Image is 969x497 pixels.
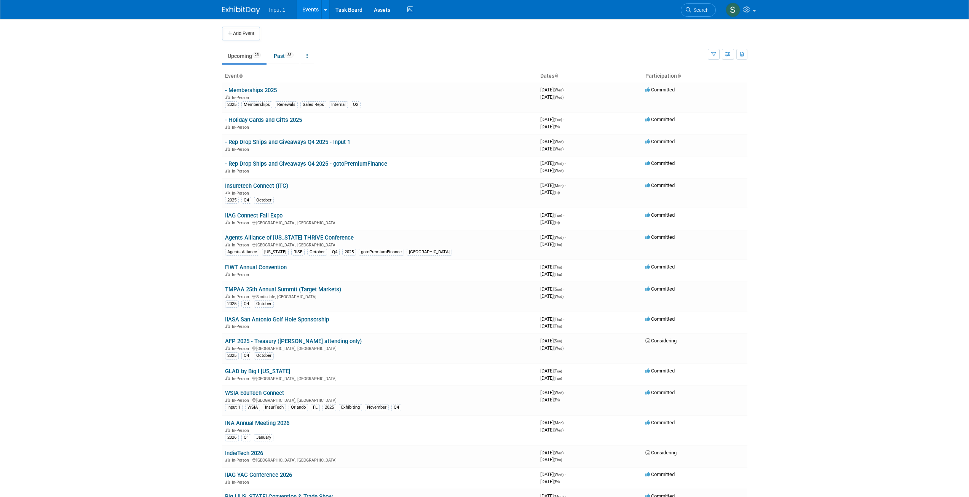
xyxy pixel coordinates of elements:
[540,271,562,277] span: [DATE]
[225,471,292,478] a: IIAG YAC Conference 2026
[645,338,677,344] span: Considering
[225,458,230,462] img: In-Person Event
[239,73,243,79] a: Sort by Event Name
[225,420,289,427] a: INA Annual Meeting 2026
[232,125,251,130] span: In-Person
[225,293,534,299] div: Scottsdale, [GEOGRAPHIC_DATA]
[540,293,564,299] span: [DATE]
[225,125,230,129] img: In-Person Event
[241,352,251,359] div: Q4
[645,390,675,395] span: Committed
[565,390,566,395] span: -
[540,264,564,270] span: [DATE]
[254,300,274,307] div: October
[268,49,299,63] a: Past88
[232,428,251,433] span: In-Person
[225,338,362,345] a: AFP 2025 - Treasury ([PERSON_NAME] attending only)
[554,95,564,99] span: (Wed)
[285,52,294,58] span: 88
[565,87,566,93] span: -
[540,168,564,173] span: [DATE]
[537,70,642,83] th: Dates
[225,286,341,293] a: TMPAA 25th Annual Summit (Target Markets)
[232,191,251,196] span: In-Person
[269,7,286,13] span: Input 1
[554,369,562,373] span: (Tue)
[254,352,274,359] div: October
[225,376,230,380] img: In-Person Event
[540,420,566,425] span: [DATE]
[554,317,562,321] span: (Thu)
[225,428,230,432] img: In-Person Event
[225,221,230,224] img: In-Person Event
[232,324,251,329] span: In-Person
[645,139,675,144] span: Committed
[330,249,340,256] div: Q4
[540,471,566,477] span: [DATE]
[540,124,560,129] span: [DATE]
[554,480,560,484] span: (Fri)
[540,234,566,240] span: [DATE]
[225,368,290,375] a: GLAD by Big I [US_STATE]
[225,241,534,248] div: [GEOGRAPHIC_DATA], [GEOGRAPHIC_DATA]
[563,117,564,122] span: -
[232,398,251,403] span: In-Person
[222,70,537,83] th: Event
[554,213,562,217] span: (Tue)
[232,95,251,100] span: In-Person
[540,345,564,351] span: [DATE]
[726,3,740,17] img: Susan Stout
[540,241,562,247] span: [DATE]
[565,160,566,166] span: -
[691,7,709,13] span: Search
[359,249,404,256] div: gotoPremiumFinance
[565,420,566,425] span: -
[540,316,564,322] span: [DATE]
[642,70,747,83] th: Participation
[554,190,560,195] span: (Fri)
[225,87,277,94] a: - Memberships 2025
[554,473,564,477] span: (Wed)
[645,286,675,292] span: Committed
[241,101,272,108] div: Memberships
[351,101,361,108] div: Q2
[565,450,566,455] span: -
[540,117,564,122] span: [DATE]
[540,390,566,395] span: [DATE]
[232,169,251,174] span: In-Person
[225,450,263,457] a: IndieTech 2026
[232,376,251,381] span: In-Person
[645,87,675,93] span: Committed
[645,471,675,477] span: Committed
[275,101,298,108] div: Renewals
[225,243,230,246] img: In-Person Event
[241,434,251,441] div: Q1
[554,265,562,269] span: (Thu)
[232,272,251,277] span: In-Person
[241,197,251,204] div: Q4
[241,300,251,307] div: Q4
[252,52,261,58] span: 25
[565,234,566,240] span: -
[339,404,362,411] div: Exhibiting
[554,243,562,247] span: (Thu)
[245,404,260,411] div: WSIA
[554,169,564,173] span: (Wed)
[232,346,251,351] span: In-Person
[540,212,564,218] span: [DATE]
[225,160,387,167] a: - Rep Drop Ships and Giveaways Q4 2025 - gotoPremiumFinance
[554,287,562,291] span: (Sun)
[225,375,534,381] div: [GEOGRAPHIC_DATA], [GEOGRAPHIC_DATA]
[540,450,566,455] span: [DATE]
[645,368,675,374] span: Committed
[225,397,534,403] div: [GEOGRAPHIC_DATA], [GEOGRAPHIC_DATA]
[645,212,675,218] span: Committed
[225,457,534,463] div: [GEOGRAPHIC_DATA], [GEOGRAPHIC_DATA]
[554,235,564,240] span: (Wed)
[225,139,350,145] a: - Rep Drop Ships and Giveaways Q4 2025 - Input 1
[391,404,401,411] div: Q4
[540,286,564,292] span: [DATE]
[540,160,566,166] span: [DATE]
[225,147,230,151] img: In-Person Event
[225,249,259,256] div: Agents Alliance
